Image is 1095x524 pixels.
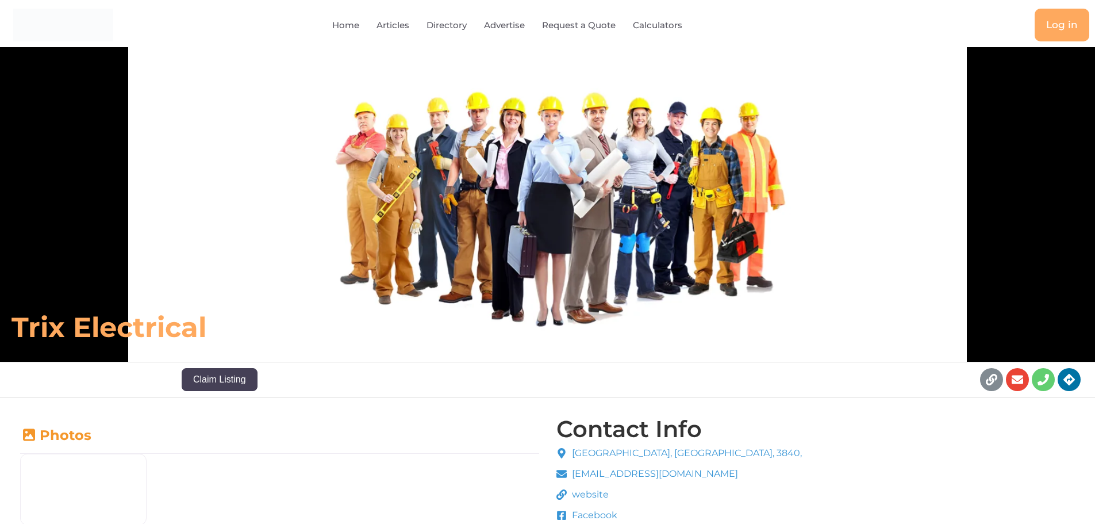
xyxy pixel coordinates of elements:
[484,12,525,39] a: Advertise
[332,12,359,39] a: Home
[556,467,802,481] a: [EMAIL_ADDRESS][DOMAIN_NAME]
[11,310,761,345] h6: Trix Electrical
[569,446,802,460] span: [GEOGRAPHIC_DATA], [GEOGRAPHIC_DATA], 3840,
[542,12,616,39] a: Request a Quote
[569,488,609,502] span: website
[556,418,702,441] h4: Contact Info
[556,488,802,502] a: website
[20,427,91,443] a: Photos
[569,467,738,481] span: [EMAIL_ADDRESS][DOMAIN_NAME]
[1046,20,1078,30] span: Log in
[427,12,467,39] a: Directory
[222,12,819,39] nav: Menu
[182,368,258,391] button: Claim Listing
[633,12,682,39] a: Calculators
[1035,9,1089,41] a: Log in
[376,12,409,39] a: Articles
[569,508,617,522] span: Facebook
